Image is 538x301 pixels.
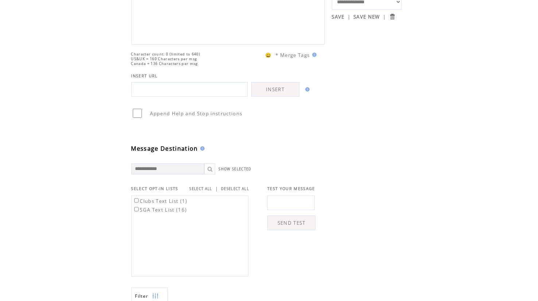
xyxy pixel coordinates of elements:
span: SELECT OPT-IN LISTS [131,186,178,191]
span: | [383,13,386,20]
span: TEST YOUR MESSAGE [267,186,315,191]
span: 😀 [265,52,272,58]
input: Clubs Text List (1) [134,198,139,203]
span: Show filters [135,293,148,299]
span: Character count: 0 (limited to 640) [131,52,201,57]
a: SELECT ALL [190,186,212,191]
input: Submit [389,13,396,20]
input: SGA Text List (16) [134,207,139,212]
img: help.gif [310,53,317,57]
img: help.gif [198,146,205,151]
label: SGA Text List (16) [133,207,187,213]
a: SAVE NEW [353,13,380,20]
label: Clubs Text List (1) [133,198,187,204]
span: | [215,185,218,192]
a: DESELECT ALL [221,186,249,191]
span: * Merge Tags [276,52,310,58]
span: | [348,13,351,20]
a: INSERT [251,82,299,97]
span: Append Help and Stop instructions [150,110,243,117]
img: help.gif [303,87,310,92]
a: SEND TEST [267,216,316,230]
a: SHOW SELECTED [219,167,252,171]
span: INSERT URL [131,73,158,78]
span: US&UK = 160 Characters per msg [131,57,197,61]
span: Canada = 136 Characters per msg [131,61,198,66]
a: SAVE [332,13,345,20]
span: Message Destination [131,144,198,153]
